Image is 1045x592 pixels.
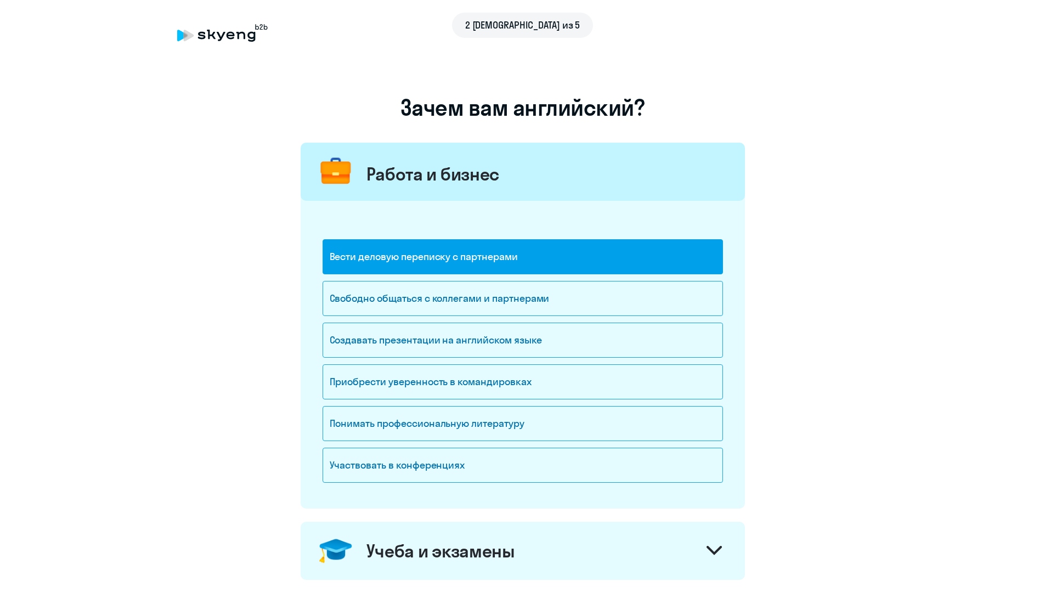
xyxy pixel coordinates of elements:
[315,531,356,571] img: confederate-hat.png
[323,323,723,358] div: Создавать презентации на английском языке
[366,540,515,562] div: Учеба и экзамены
[323,239,723,274] div: Вести деловую переписку с партнерами
[465,18,580,32] span: 2 [DEMOGRAPHIC_DATA] из 5
[323,364,723,399] div: Приобрести уверенность в командировках
[323,406,723,441] div: Понимать профессиональную литературу
[323,448,723,483] div: Участвовать в конференциях
[315,151,356,192] img: briefcase.png
[301,94,745,121] h1: Зачем вам английский?
[366,163,500,185] div: Работа и бизнес
[323,281,723,316] div: Свободно общаться с коллегами и партнерами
